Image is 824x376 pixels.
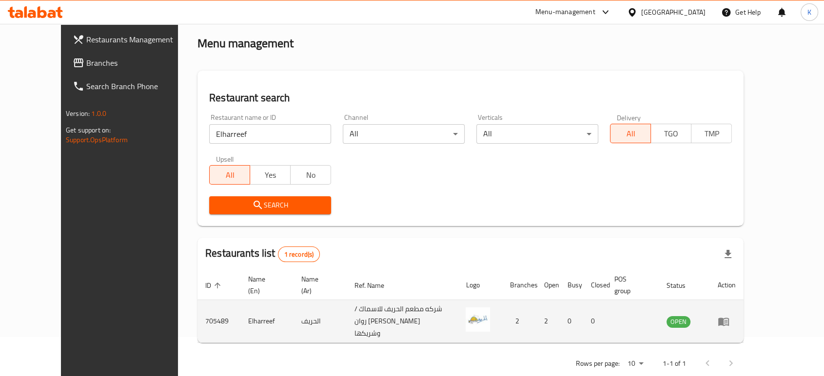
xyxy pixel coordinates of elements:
[214,168,246,182] span: All
[294,300,346,343] td: الحريف
[240,300,294,343] td: Elharreef
[667,316,690,327] span: OPEN
[502,300,536,343] td: 2
[650,124,691,143] button: TGO
[65,28,198,51] a: Restaurants Management
[535,6,595,18] div: Menu-management
[205,246,320,262] h2: Restaurants list
[559,270,583,300] th: Busy
[197,300,240,343] td: 705489
[294,168,327,182] span: No
[663,357,686,370] p: 1-1 of 1
[641,7,706,18] div: [GEOGRAPHIC_DATA]
[278,250,320,259] span: 1 record(s)
[710,270,744,300] th: Action
[716,243,740,266] div: Export file
[91,107,106,120] span: 1.0.0
[209,91,732,105] h2: Restaurant search
[197,36,294,51] h2: Menu management
[86,57,191,69] span: Branches
[290,165,331,185] button: No
[205,280,224,291] span: ID
[614,127,647,141] span: All
[536,300,559,343] td: 2
[216,155,234,162] label: Upsell
[476,124,598,144] div: All
[209,165,250,185] button: All
[343,124,465,144] div: All
[667,280,698,291] span: Status
[807,7,811,18] span: K
[254,168,287,182] span: Yes
[617,114,641,121] label: Delivery
[66,124,111,136] span: Get support on:
[65,51,198,75] a: Branches
[86,80,191,92] span: Search Branch Phone
[691,124,732,143] button: TMP
[536,270,559,300] th: Open
[65,75,198,98] a: Search Branch Phone
[86,34,191,45] span: Restaurants Management
[217,199,323,211] span: Search
[695,127,728,141] span: TMP
[209,124,331,144] input: Search for restaurant name or ID..
[614,273,647,297] span: POS group
[197,270,744,343] table: enhanced table
[278,246,320,262] div: Total records count
[610,124,651,143] button: All
[458,270,502,300] th: Logo
[250,165,291,185] button: Yes
[248,273,282,297] span: Name (En)
[66,133,128,146] a: Support.OpsPlatform
[502,270,536,300] th: Branches
[559,300,583,343] td: 0
[576,357,620,370] p: Rows per page:
[583,270,606,300] th: Closed
[466,307,490,332] img: Elharreef
[66,107,90,120] span: Version:
[655,127,687,141] span: TGO
[209,196,331,214] button: Search
[624,357,647,371] div: Rows per page:
[583,300,606,343] td: 0
[354,280,397,291] span: Ref. Name
[347,300,458,343] td: شركه مطعم الحريف للاسماك / روان [PERSON_NAME] وشريكها
[301,273,334,297] span: Name (Ar)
